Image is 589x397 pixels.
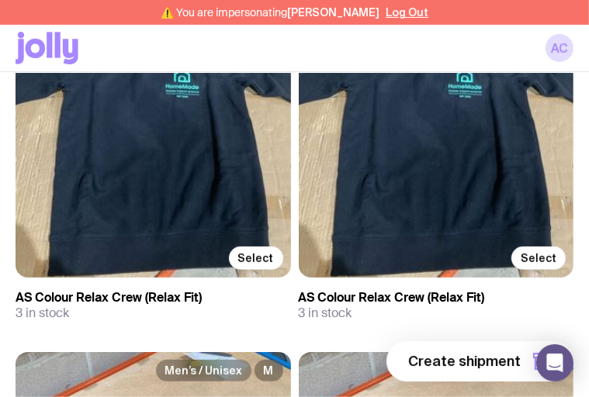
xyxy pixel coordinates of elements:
span: 3 in stock [299,306,352,321]
a: AC [546,34,573,62]
button: Create shipment [386,341,573,381]
span: Select [521,252,556,264]
span: Create shipment [408,352,521,371]
span: Select [238,252,274,264]
span: ⚠️ You are impersonating [161,6,379,19]
h3: AS Colour Relax Crew (Relax Fit) [299,290,574,306]
button: Log Out [386,6,428,19]
span: M [255,360,283,381]
span: [PERSON_NAME] [287,6,379,19]
div: Open Intercom Messenger [536,344,573,381]
span: 3 in stock [16,306,69,321]
h3: AS Colour Relax Crew (Relax Fit) [16,290,291,306]
span: Men’s / Unisex [156,360,251,381]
